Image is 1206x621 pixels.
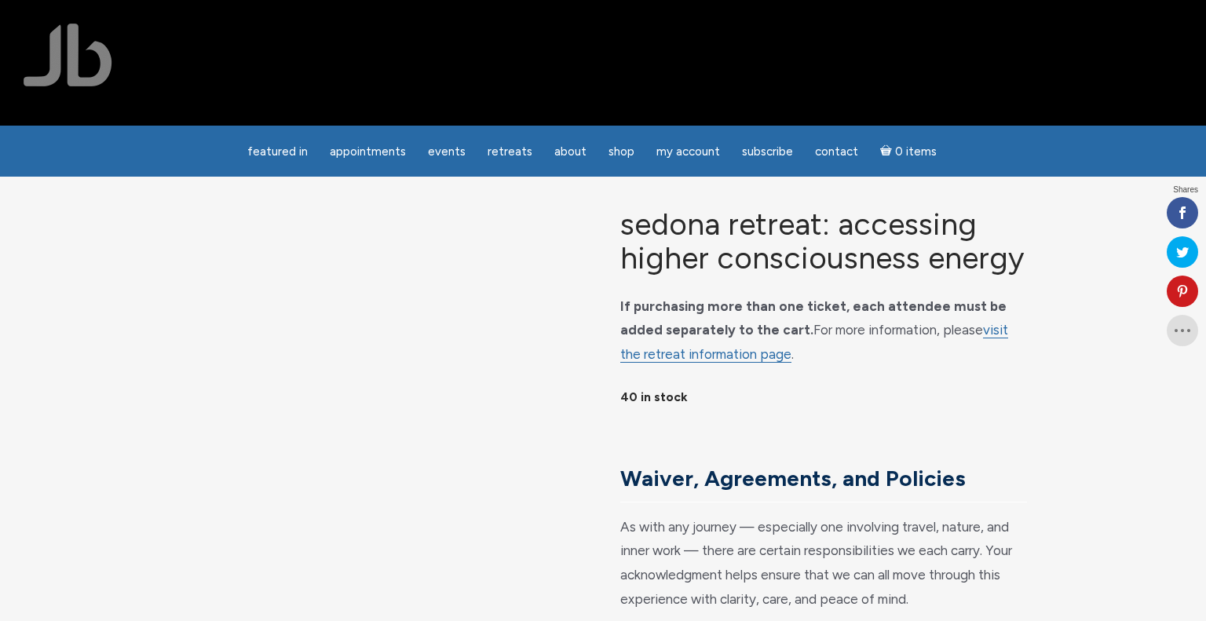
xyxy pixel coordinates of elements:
p: For more information, please . [620,294,1027,367]
a: featured in [238,137,317,167]
a: Appointments [320,137,415,167]
img: Jamie Butler. The Everyday Medium [24,24,112,86]
a: Subscribe [733,137,802,167]
span: Retreats [488,144,532,159]
a: Retreats [478,137,542,167]
span: My Account [656,144,720,159]
span: Contact [815,144,858,159]
strong: If purchasing more than one ticket, each attendee must be added separately to the cart. [620,298,1007,338]
a: Events [418,137,475,167]
a: About [545,137,596,167]
span: Events [428,144,466,159]
p: As with any journey — especially one involving travel, nature, and inner work — there are certain... [620,515,1027,611]
span: About [554,144,587,159]
span: Subscribe [742,144,793,159]
i: Cart [880,144,895,159]
span: Appointments [330,144,406,159]
span: 0 items [895,146,937,158]
h3: Waiver, Agreements, and Policies [620,466,1014,492]
a: Shop [599,137,644,167]
span: featured in [247,144,308,159]
span: Shop [608,144,634,159]
a: My Account [647,137,729,167]
h1: Sedona Retreat: Accessing Higher Consciousness Energy [620,208,1027,276]
span: Shares [1173,186,1198,194]
a: Cart0 items [871,135,946,167]
a: Contact [806,137,868,167]
p: 40 in stock [620,385,1027,410]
